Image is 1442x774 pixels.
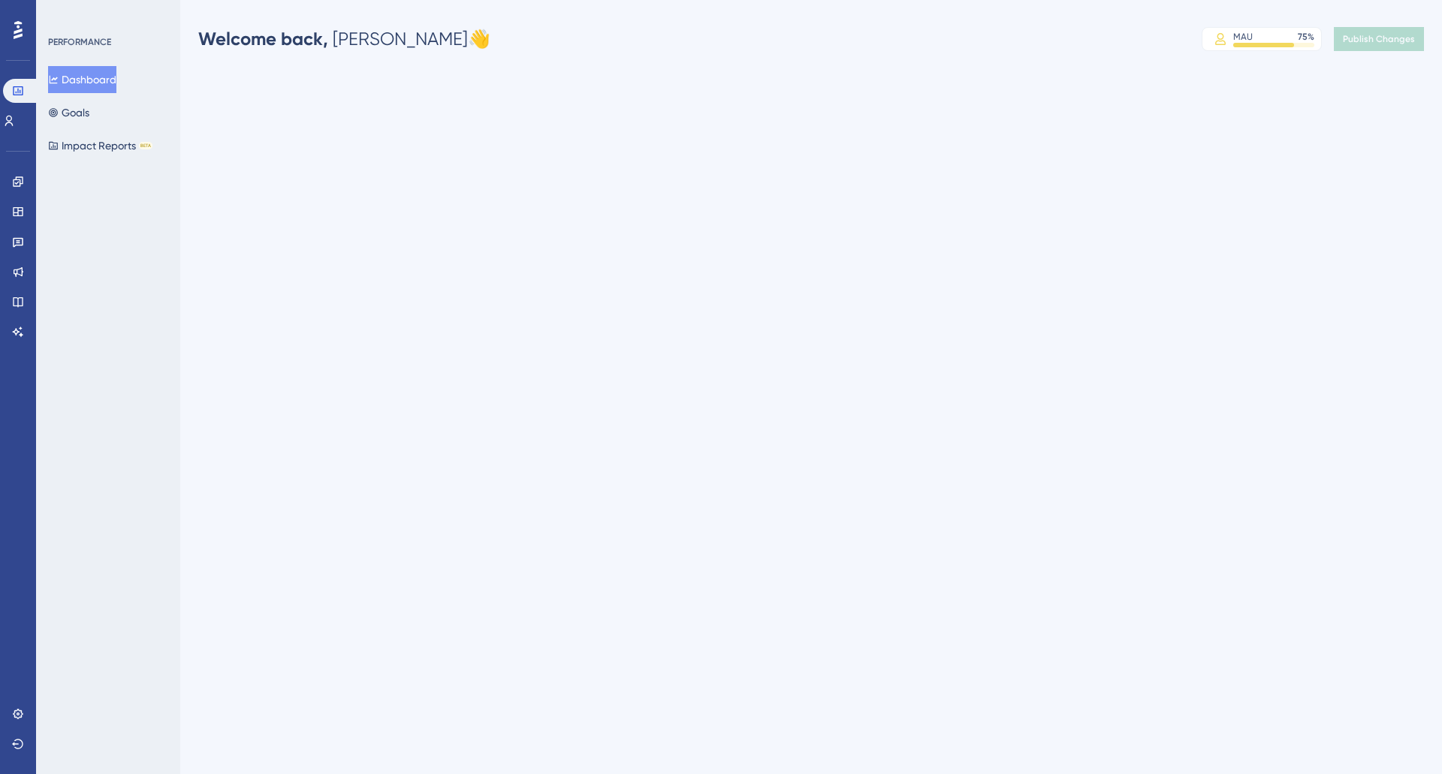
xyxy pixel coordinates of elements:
div: PERFORMANCE [48,36,111,48]
button: Impact ReportsBETA [48,132,152,159]
button: Goals [48,99,89,126]
div: MAU [1233,31,1253,43]
div: BETA [139,142,152,149]
div: 75 % [1298,31,1314,43]
div: [PERSON_NAME] 👋 [198,27,490,51]
button: Dashboard [48,66,116,93]
span: Publish Changes [1343,33,1415,45]
button: Publish Changes [1334,27,1424,51]
span: Welcome back, [198,28,328,50]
